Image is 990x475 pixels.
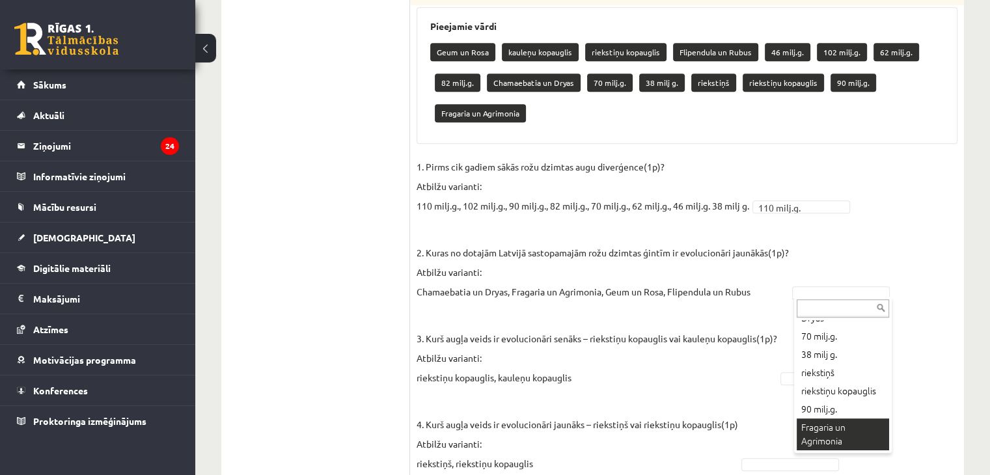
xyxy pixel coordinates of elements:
[797,346,889,364] div: 38 milj g.
[797,327,889,346] div: 70 milj.g.
[797,418,889,450] div: Fragaria un Agrimonia
[797,400,889,418] div: 90 milj.g.
[797,382,889,400] div: riekstiņu kopauglis
[797,364,889,382] div: riekstiņš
